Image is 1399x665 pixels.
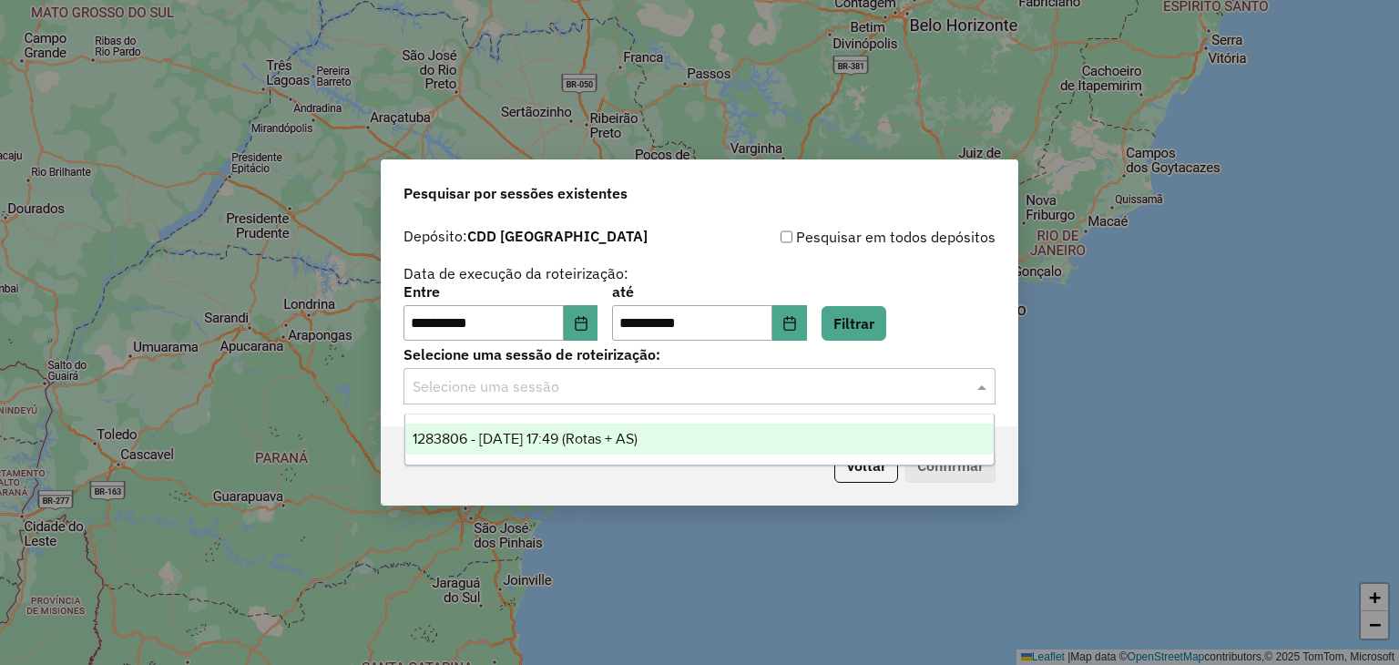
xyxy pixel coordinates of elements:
button: Voltar [834,448,898,483]
div: Pesquisar em todos depósitos [699,226,996,248]
span: 1283806 - [DATE] 17:49 (Rotas + AS) [413,431,638,446]
label: Entre [403,281,597,302]
label: Data de execução da roteirização: [403,262,628,284]
ng-dropdown-panel: Options list [404,414,996,465]
label: Depósito: [403,225,648,247]
button: Choose Date [564,305,598,342]
button: Filtrar [822,306,886,341]
span: Pesquisar por sessões existentes [403,182,628,204]
button: Choose Date [772,305,807,342]
label: Selecione uma sessão de roteirização: [403,343,996,365]
strong: CDD [GEOGRAPHIC_DATA] [467,227,648,245]
label: até [612,281,806,302]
